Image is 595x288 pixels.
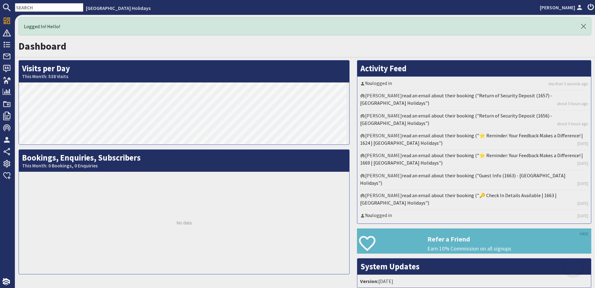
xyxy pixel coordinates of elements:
[540,4,584,11] a: [PERSON_NAME]
[359,150,589,170] li: [PERSON_NAME]
[357,228,591,254] a: Refer a Friend Earn 10% Commission on all signups
[360,92,552,106] a: read an email about their booking ("Return of Security Deposit (1657) - [GEOGRAPHIC_DATA] Holidays")
[577,213,588,219] a: [DATE]
[360,261,420,272] a: System Updates
[19,172,349,274] div: No data
[360,192,557,206] a: read an email about their booking ("🔑 Check In Details Available | 1663 | [GEOGRAPHIC_DATA] Holid...
[549,81,588,87] a: less than 5 seconds ago
[360,278,378,284] strong: Version:
[359,210,589,222] li: logged in
[15,3,83,12] input: SEARCH
[577,141,588,147] a: [DATE]
[359,78,589,91] li: logged in
[359,276,589,286] li: [DATE]
[359,91,589,110] li: [PERSON_NAME]
[360,63,407,73] a: Activity Feed
[22,163,346,169] small: This Month: 0 Bookings, 0 Enquiries
[564,257,583,276] iframe: Toggle Customer Support
[359,131,589,150] li: [PERSON_NAME]
[365,80,372,86] a: You
[577,181,588,187] a: [DATE]
[360,132,583,146] a: read an email about their booking ("⭐ Reminder: Your Feedback Makes a Difference! | 1624 | [GEOGR...
[427,235,591,243] h3: Refer a Friend
[427,245,591,253] p: Earn 10% Commission on all signups
[577,201,588,206] a: [DATE]
[365,212,372,218] a: You
[359,111,589,131] li: [PERSON_NAME]
[577,161,588,166] a: [DATE]
[22,73,346,79] small: This Month: 538 Visits
[2,278,10,286] img: staytech_i_w-64f4e8e9ee0a9c174fd5317b4b171b261742d2d393467e5bdba4413f4f884c10.svg
[359,190,589,210] li: [PERSON_NAME]
[360,172,566,186] a: read an email about their booking ("Guest Info (1663) - [GEOGRAPHIC_DATA] Holidays")
[360,152,583,166] a: read an email about their booking ("⭐ Reminder: Your Feedback Makes a Difference! | 1669 | [GEOGR...
[557,121,588,127] a: about 5 hours ago
[86,5,151,11] a: [GEOGRAPHIC_DATA] Holidays
[19,150,349,172] h2: Bookings, Enquiries, Subscribers
[359,171,589,190] li: [PERSON_NAME]
[19,17,591,35] div: Logged In! Hello!
[580,231,588,237] a: HIDE
[360,113,552,126] a: read an email about their booking ("Return of Security Deposit (1656) - [GEOGRAPHIC_DATA] Holidays")
[19,60,349,82] h2: Visits per Day
[19,40,66,52] a: Dashboard
[557,101,588,107] a: about 5 hours ago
